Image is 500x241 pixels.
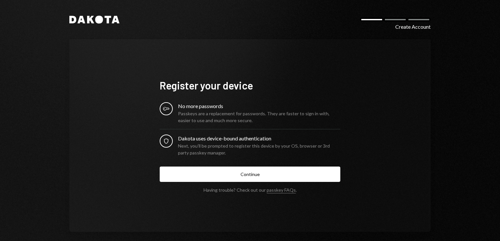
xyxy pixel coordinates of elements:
div: Passkeys are a replacement for passwords. They are faster to sign in with, easier to use and much... [178,110,340,124]
div: No more passwords [178,102,340,110]
div: Dakota uses device-bound authentication [178,135,340,142]
a: passkey FAQs [267,187,296,193]
h1: Register your device [160,79,340,92]
div: Having trouble? Check out our . [204,187,297,193]
div: Create Account [395,23,431,31]
div: Next, you’ll be prompted to register this device by your OS, browser or 3rd party passkey manager. [178,142,340,156]
button: Continue [160,167,340,182]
